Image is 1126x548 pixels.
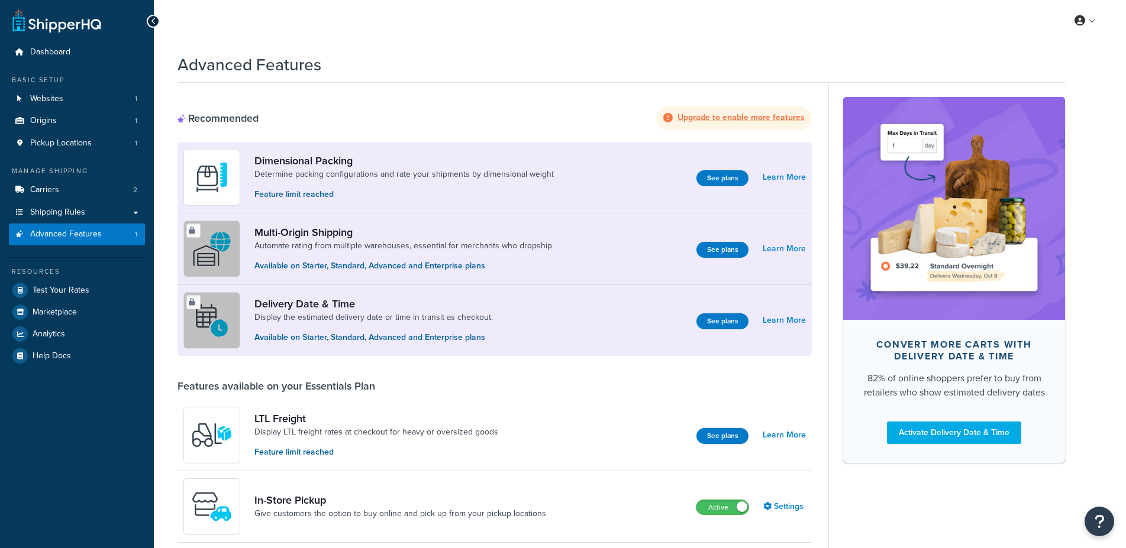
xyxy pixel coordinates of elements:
a: Help Docs [9,345,145,367]
span: Carriers [30,185,59,195]
li: Carriers [9,179,145,201]
a: Learn More [763,427,806,443]
img: y79ZsPf0fXUFUhFXDzUgf+ktZg5F2+ohG75+v3d2s1D9TjoU8PiyCIluIjV41seZevKCRuEjTPPOKHJsQcmKCXGdfprl3L4q7... [191,414,233,456]
li: Websites [9,88,145,110]
button: See plans [696,242,748,258]
a: Marketplace [9,301,145,323]
span: Shipping Rules [30,207,85,218]
div: Basic Setup [9,75,145,85]
span: Marketplace [33,307,77,317]
a: Websites1 [9,88,145,110]
p: Feature limit reached [254,446,498,459]
span: 1 [135,138,137,148]
a: Display the estimated delivery date or time in transit as checkout. [254,312,493,323]
a: Display LTL freight rates at checkout for heavy or oversized goods [254,426,498,438]
button: See plans [696,313,748,329]
span: 1 [135,94,137,104]
a: Learn More [763,312,806,329]
a: Settings [763,498,806,515]
a: Activate Delivery Date & Time [887,421,1021,444]
span: Dashboard [30,47,70,57]
a: Origins1 [9,110,145,132]
a: Give customers the option to buy online and pick up from your pickup locations [254,508,546,520]
span: 1 [135,116,137,126]
a: Delivery Date & Time [254,297,493,310]
li: Origins [9,110,145,132]
span: 1 [135,229,137,239]
li: Pickup Locations [9,132,145,154]
span: 2 [133,185,137,195]
a: Pickup Locations1 [9,132,145,154]
div: Manage Shipping [9,166,145,176]
a: Shipping Rules [9,202,145,223]
p: Available on Starter, Standard, Advanced and Enterprise plans [254,331,493,344]
a: Dashboard [9,41,145,63]
a: Carriers2 [9,179,145,201]
a: Determine packing configurations and rate your shipments by dimensional weight [254,168,554,180]
a: Analytics [9,323,145,345]
span: Pickup Locations [30,138,92,148]
p: Available on Starter, Standard, Advanced and Enterprise plans [254,260,552,273]
label: Active [696,500,748,514]
a: Learn More [763,241,806,257]
a: In-Store Pickup [254,494,546,507]
button: See plans [696,170,748,186]
a: Learn More [763,169,806,186]
span: Analytics [33,329,65,339]
a: Multi-Origin Shipping [254,226,552,239]
div: 82% of online shoppers prefer to buy from retailers who show estimated delivery dates [862,371,1046,400]
span: Origins [30,116,57,126]
span: Advanced Features [30,229,102,239]
div: Features available on your Essentials Plan [178,380,375,393]
strong: Upgrade to enable more features [677,111,805,124]
span: Help Docs [33,351,71,361]
img: feature-image-ddt-36eae7f7280da8017bfb280eaccd9c446f90b1fe08728e4019434db127062ab4.png [861,115,1047,301]
div: Recommended [178,112,259,125]
img: DTVBYsAAAAAASUVORK5CYII= [191,157,233,198]
button: Open Resource Center [1085,507,1114,536]
a: LTL Freight [254,412,498,425]
span: Test Your Rates [33,286,89,296]
span: Websites [30,94,63,104]
div: Resources [9,267,145,277]
img: wfgcfpwTIucLEAAAAASUVORK5CYII= [191,486,233,527]
a: Test Your Rates [9,280,145,301]
button: See plans [696,428,748,444]
li: Advanced Features [9,223,145,245]
p: Feature limit reached [254,188,554,201]
a: Advanced Features1 [9,223,145,245]
h1: Advanced Features [178,53,321,76]
a: Dimensional Packing [254,154,554,167]
div: Convert more carts with delivery date & time [862,339,1046,362]
a: Automate rating from multiple warehouses, essential for merchants who dropship [254,240,552,252]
